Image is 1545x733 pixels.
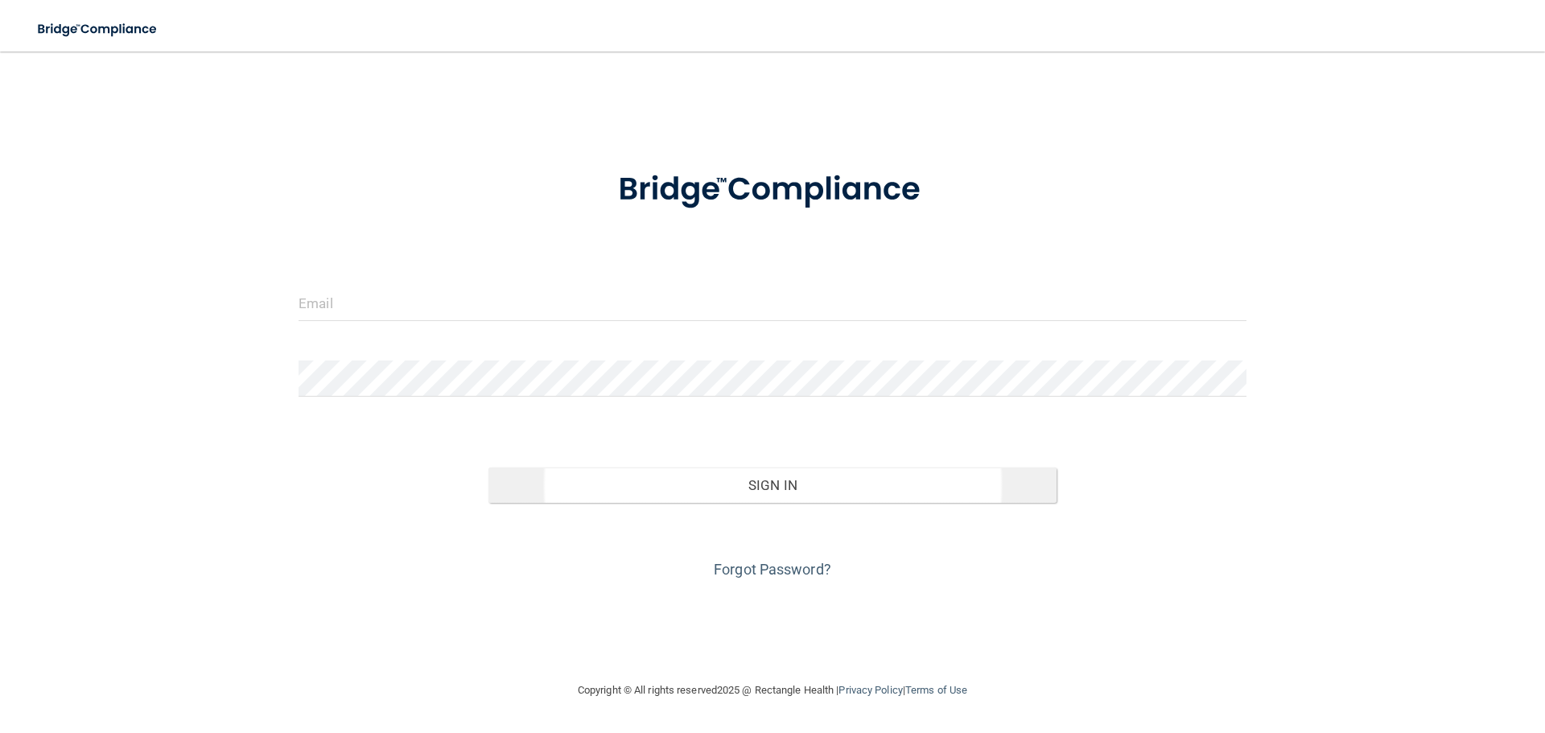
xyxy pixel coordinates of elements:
[488,467,1057,503] button: Sign In
[714,561,831,578] a: Forgot Password?
[479,665,1066,716] div: Copyright © All rights reserved 2025 @ Rectangle Health | |
[299,285,1246,321] input: Email
[585,148,960,232] img: bridge_compliance_login_screen.278c3ca4.svg
[24,13,172,46] img: bridge_compliance_login_screen.278c3ca4.svg
[838,684,902,696] a: Privacy Policy
[905,684,967,696] a: Terms of Use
